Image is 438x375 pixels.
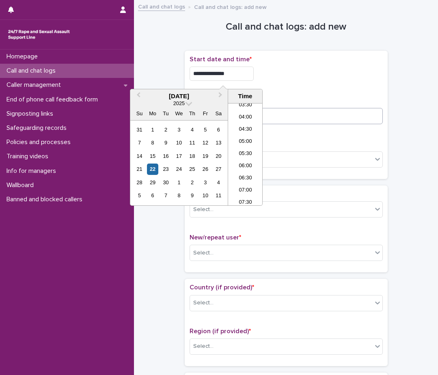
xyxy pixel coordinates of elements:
[190,284,254,291] span: Country (if provided)
[3,110,60,118] p: Signposting links
[187,177,198,188] div: Choose Thursday, October 2nd, 2025
[193,299,214,307] div: Select...
[228,185,263,197] li: 07:00
[130,93,228,100] div: [DATE]
[3,153,55,160] p: Training videos
[3,81,67,89] p: Caller management
[213,137,224,148] div: Choose Saturday, September 13th, 2025
[228,136,263,148] li: 05:00
[160,164,171,175] div: Choose Tuesday, September 23rd, 2025
[3,138,77,146] p: Policies and processes
[187,190,198,201] div: Choose Thursday, October 9th, 2025
[160,177,171,188] div: Choose Tuesday, September 30th, 2025
[213,190,224,201] div: Choose Saturday, October 11th, 2025
[213,164,224,175] div: Choose Saturday, September 27th, 2025
[147,151,158,162] div: Choose Monday, September 15th, 2025
[134,151,145,162] div: Choose Sunday, September 14th, 2025
[147,190,158,201] div: Choose Monday, October 6th, 2025
[200,151,211,162] div: Choose Friday, September 19th, 2025
[3,124,73,132] p: Safeguarding records
[190,328,251,334] span: Region (if provided)
[173,100,185,106] span: 2025
[3,181,40,189] p: Wallboard
[185,21,388,33] h1: Call and chat logs: add new
[3,196,89,203] p: Banned and blocked callers
[187,108,198,119] div: Th
[200,177,211,188] div: Choose Friday, October 3rd, 2025
[173,124,184,135] div: Choose Wednesday, September 3rd, 2025
[131,90,144,103] button: Previous Month
[228,124,263,136] li: 04:30
[187,151,198,162] div: Choose Thursday, September 18th, 2025
[228,148,263,160] li: 05:30
[173,177,184,188] div: Choose Wednesday, October 1st, 2025
[215,90,228,103] button: Next Month
[213,108,224,119] div: Sa
[173,164,184,175] div: Choose Wednesday, September 24th, 2025
[193,342,214,351] div: Select...
[228,160,263,172] li: 06:00
[134,164,145,175] div: Choose Sunday, September 21st, 2025
[190,56,252,62] span: Start date and time
[200,164,211,175] div: Choose Friday, September 26th, 2025
[173,151,184,162] div: Choose Wednesday, September 17th, 2025
[193,205,214,214] div: Select...
[134,190,145,201] div: Choose Sunday, October 5th, 2025
[6,26,71,43] img: rhQMoQhaT3yELyF149Cw
[133,123,225,202] div: month 2025-09
[230,93,260,100] div: Time
[160,190,171,201] div: Choose Tuesday, October 7th, 2025
[173,190,184,201] div: Choose Wednesday, October 8th, 2025
[160,137,171,148] div: Choose Tuesday, September 9th, 2025
[160,151,171,162] div: Choose Tuesday, September 16th, 2025
[200,137,211,148] div: Choose Friday, September 12th, 2025
[228,99,263,112] li: 03:30
[200,124,211,135] div: Choose Friday, September 5th, 2025
[213,177,224,188] div: Choose Saturday, October 4th, 2025
[147,137,158,148] div: Choose Monday, September 8th, 2025
[200,190,211,201] div: Choose Friday, October 10th, 2025
[173,137,184,148] div: Choose Wednesday, September 10th, 2025
[147,177,158,188] div: Choose Monday, September 29th, 2025
[190,234,241,241] span: New/repeat user
[3,53,44,60] p: Homepage
[187,137,198,148] div: Choose Thursday, September 11th, 2025
[193,249,214,257] div: Select...
[134,108,145,119] div: Su
[213,124,224,135] div: Choose Saturday, September 6th, 2025
[147,124,158,135] div: Choose Monday, September 1st, 2025
[3,167,63,175] p: Info for managers
[173,108,184,119] div: We
[213,151,224,162] div: Choose Saturday, September 20th, 2025
[147,108,158,119] div: Mo
[3,96,104,103] p: End of phone call feedback form
[228,197,263,209] li: 07:30
[187,164,198,175] div: Choose Thursday, September 25th, 2025
[134,137,145,148] div: Choose Sunday, September 7th, 2025
[160,108,171,119] div: Tu
[200,108,211,119] div: Fr
[134,124,145,135] div: Choose Sunday, August 31st, 2025
[194,2,267,11] p: Call and chat logs: add new
[160,124,171,135] div: Choose Tuesday, September 2nd, 2025
[228,172,263,185] li: 06:30
[3,67,62,75] p: Call and chat logs
[147,164,158,175] div: Choose Monday, September 22nd, 2025
[187,124,198,135] div: Choose Thursday, September 4th, 2025
[228,112,263,124] li: 04:00
[138,2,185,11] a: Call and chat logs
[134,177,145,188] div: Choose Sunday, September 28th, 2025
